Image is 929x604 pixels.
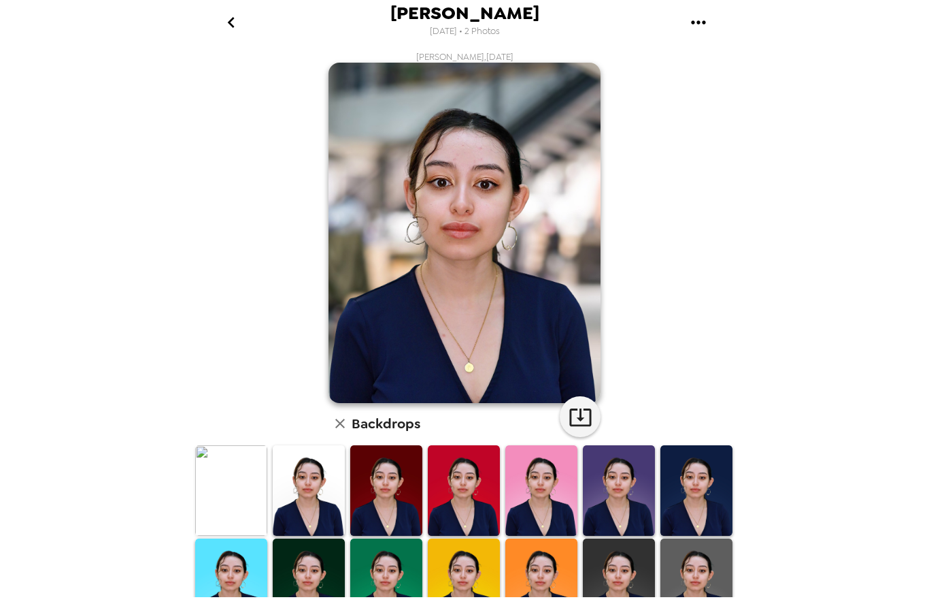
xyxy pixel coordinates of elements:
[430,22,500,41] span: [DATE] • 2 Photos
[390,4,539,22] span: [PERSON_NAME]
[328,63,601,403] img: user
[352,413,420,434] h6: Backdrops
[195,445,267,536] img: Original
[416,51,513,63] span: [PERSON_NAME] , [DATE]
